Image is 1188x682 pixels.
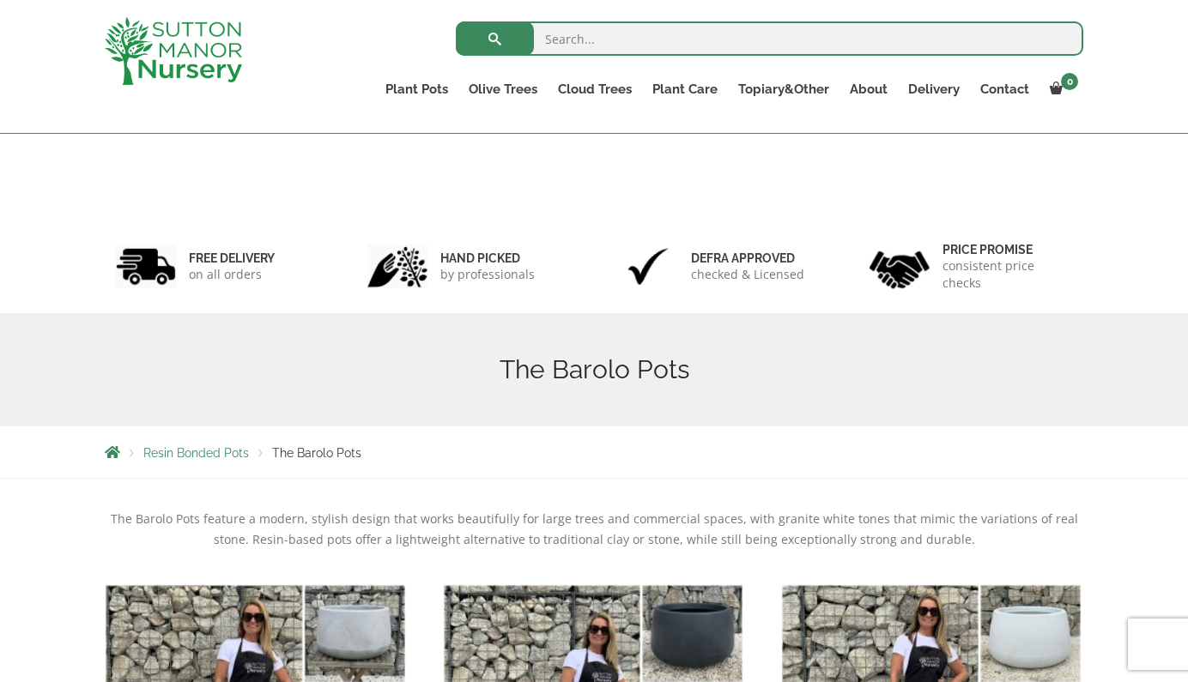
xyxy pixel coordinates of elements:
[691,266,804,283] p: checked & Licensed
[642,77,728,101] a: Plant Care
[189,266,275,283] p: on all orders
[898,77,970,101] a: Delivery
[839,77,898,101] a: About
[143,446,249,460] a: Resin Bonded Pots
[943,242,1073,257] h6: Price promise
[1039,77,1083,101] a: 0
[691,250,804,266] h6: Defra approved
[440,250,535,266] h6: hand picked
[728,77,839,101] a: Topiary&Other
[456,21,1083,56] input: Search...
[105,17,242,85] img: logo
[870,240,930,293] img: 4.jpg
[105,354,1083,385] h1: The Barolo Pots
[105,509,1083,550] p: The Barolo Pots feature a modern, stylish design that works beautifully for large trees and comme...
[548,77,642,101] a: Cloud Trees
[272,446,361,460] span: The Barolo Pots
[458,77,548,101] a: Olive Trees
[440,266,535,283] p: by professionals
[367,244,427,288] img: 2.jpg
[970,77,1039,101] a: Contact
[105,445,1083,459] nav: Breadcrumbs
[116,244,176,288] img: 1.jpg
[943,257,1073,292] p: consistent price checks
[618,244,678,288] img: 3.jpg
[1061,73,1078,90] span: 0
[189,250,275,266] h6: FREE DELIVERY
[375,77,458,101] a: Plant Pots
